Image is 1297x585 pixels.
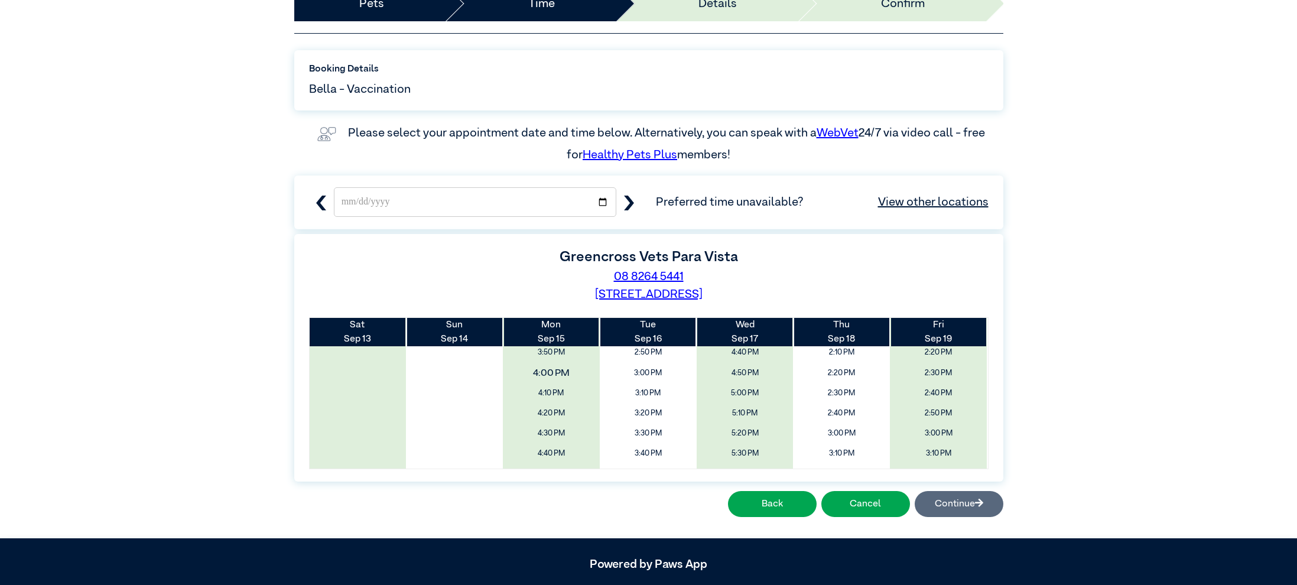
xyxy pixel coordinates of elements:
span: 2:40 PM [894,385,983,402]
label: Please select your appointment date and time below. Alternatively, you can speak with a 24/7 via ... [348,127,987,160]
th: Sep 17 [697,318,794,346]
span: 4:20 PM [507,405,596,422]
span: 5:30 PM [701,445,789,462]
span: 2:40 PM [797,405,886,422]
th: Sep 16 [600,318,697,346]
span: 4:40 PM [701,344,789,361]
img: vet [313,122,341,146]
span: 4:00 PM [494,362,609,384]
span: 4:50 PM [701,365,789,382]
th: Sep 19 [890,318,987,346]
a: WebVet [817,127,859,139]
span: 2:50 PM [604,344,693,361]
th: Sep 14 [406,318,503,346]
span: 5:00 PM [701,385,789,402]
button: Cancel [821,491,910,517]
span: 3:30 PM [604,425,693,442]
span: 3:40 PM [604,445,693,462]
a: [STREET_ADDRESS] [595,288,703,300]
a: Healthy Pets Plus [583,149,677,161]
span: 2:30 PM [797,385,886,402]
a: 08 8264 5441 [614,271,684,282]
span: 2:30 PM [894,365,983,382]
label: Booking Details [309,62,989,76]
span: 2:10 PM [797,344,886,361]
button: Back [728,491,817,517]
span: 3:20 PM [797,466,886,483]
span: 2:20 PM [894,344,983,361]
span: 3:10 PM [604,385,693,402]
span: Preferred time unavailable? [656,193,989,211]
span: 2:50 PM [894,405,983,422]
span: 5:10 PM [701,405,789,422]
span: 3:20 PM [894,466,983,483]
label: Greencross Vets Para Vista [560,250,738,264]
h5: Powered by Paws App [294,557,1003,571]
span: 3:10 PM [894,445,983,462]
span: 3:00 PM [797,425,886,442]
span: 5:20 PM [507,466,596,483]
span: 6:10 PM [701,466,789,483]
span: 3:50 PM [507,344,596,361]
a: View other locations [878,193,989,211]
span: 5:20 PM [701,425,789,442]
span: 3:50 PM [604,466,693,483]
span: 2:20 PM [797,365,886,382]
span: 3:00 PM [604,365,693,382]
span: Bella - Vaccination [309,80,411,98]
th: Sep 18 [793,318,890,346]
span: 3:10 PM [797,445,886,462]
span: 4:30 PM [507,425,596,442]
span: 3:00 PM [894,425,983,442]
th: Sep 15 [503,318,600,346]
th: Sep 13 [310,318,407,346]
span: 4:40 PM [507,445,596,462]
span: 3:20 PM [604,405,693,422]
span: 4:10 PM [507,385,596,402]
